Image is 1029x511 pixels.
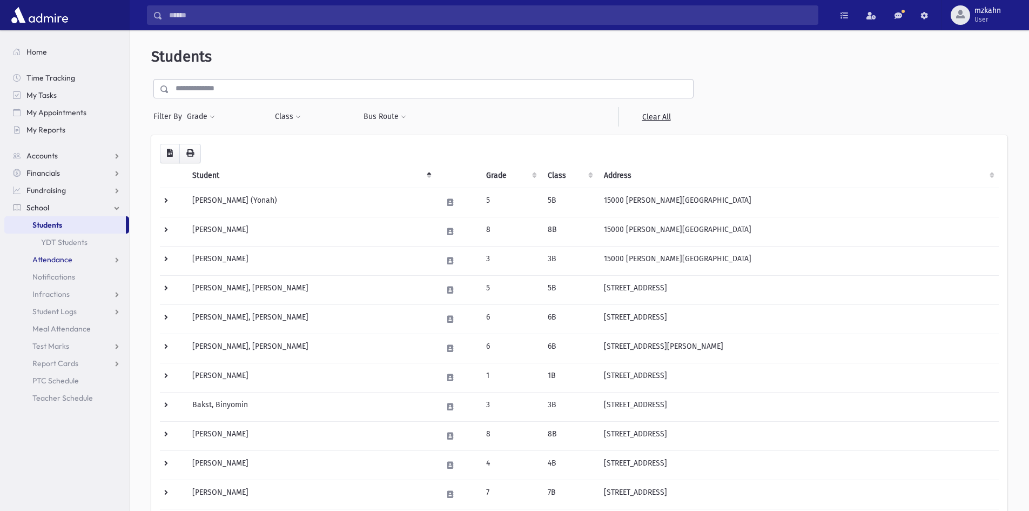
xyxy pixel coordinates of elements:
a: My Reports [4,121,129,138]
span: Attendance [32,255,72,264]
td: [PERSON_NAME] [186,217,436,246]
a: Financials [4,164,129,182]
td: 1 [480,363,541,392]
td: [STREET_ADDRESS] [597,421,999,450]
td: 5B [541,275,597,304]
span: Accounts [26,151,58,161]
span: School [26,203,49,213]
button: CSV [160,144,180,163]
td: 15000 [PERSON_NAME][GEOGRAPHIC_DATA] [597,188,999,217]
td: 6B [541,304,597,334]
td: [STREET_ADDRESS] [597,480,999,509]
td: [STREET_ADDRESS][PERSON_NAME] [597,334,999,363]
a: Student Logs [4,303,129,320]
a: Notifications [4,268,129,286]
td: 8B [541,217,597,246]
td: [PERSON_NAME], [PERSON_NAME] [186,275,436,304]
a: Students [4,216,126,234]
a: Attendance [4,251,129,268]
td: Bakst, Binyomin [186,392,436,421]
span: My Reports [26,125,65,135]
a: Meal Attendance [4,320,129,337]
span: Students [32,220,62,230]
td: [PERSON_NAME] [186,246,436,275]
a: My Appointments [4,104,129,121]
a: School [4,199,129,216]
td: 6 [480,304,541,334]
a: Accounts [4,147,129,164]
td: [STREET_ADDRESS] [597,450,999,480]
a: Teacher Schedule [4,389,129,407]
span: Students [151,48,212,65]
td: [PERSON_NAME], [PERSON_NAME] [186,334,436,363]
td: 15000 [PERSON_NAME][GEOGRAPHIC_DATA] [597,217,999,246]
td: 8 [480,421,541,450]
a: Home [4,43,129,61]
td: 3B [541,392,597,421]
span: Filter By [153,111,186,122]
img: AdmirePro [9,4,71,26]
a: Clear All [618,107,694,127]
td: 8 [480,217,541,246]
span: Home [26,47,47,57]
span: mzkahn [974,6,1001,15]
th: Student: activate to sort column descending [186,163,436,188]
span: Time Tracking [26,73,75,83]
a: Infractions [4,286,129,303]
td: [STREET_ADDRESS] [597,363,999,392]
span: Fundraising [26,185,66,195]
span: Meal Attendance [32,324,91,334]
td: 3B [541,246,597,275]
th: Class: activate to sort column ascending [541,163,597,188]
span: Student Logs [32,307,77,316]
a: YDT Students [4,234,129,251]
a: Time Tracking [4,69,129,87]
td: [STREET_ADDRESS] [597,392,999,421]
button: Bus Route [363,107,407,127]
span: My Appointments [26,108,86,117]
td: 6B [541,334,597,363]
td: 4 [480,450,541,480]
button: Grade [186,107,216,127]
td: 5 [480,188,541,217]
span: Test Marks [32,341,69,351]
a: My Tasks [4,87,129,104]
td: 1B [541,363,597,392]
th: Grade: activate to sort column ascending [480,163,541,188]
td: 6 [480,334,541,363]
td: [STREET_ADDRESS] [597,304,999,334]
td: [PERSON_NAME], [PERSON_NAME] [186,304,436,334]
td: 7 [480,480,541,509]
span: Teacher Schedule [32,393,93,403]
td: 15000 [PERSON_NAME][GEOGRAPHIC_DATA] [597,246,999,275]
a: Test Marks [4,337,129,355]
a: Report Cards [4,355,129,372]
button: Print [179,144,201,163]
span: Infractions [32,289,70,299]
td: 7B [541,480,597,509]
th: Address: activate to sort column ascending [597,163,999,188]
td: [STREET_ADDRESS] [597,275,999,304]
span: PTC Schedule [32,376,79,386]
td: 5 [480,275,541,304]
span: Notifications [32,272,75,282]
td: [PERSON_NAME] [186,480,436,509]
td: [PERSON_NAME] (Yonah) [186,188,436,217]
a: Fundraising [4,182,129,199]
span: Report Cards [32,359,78,368]
span: User [974,15,1001,24]
td: 4B [541,450,597,480]
td: 3 [480,246,541,275]
td: 8B [541,421,597,450]
td: 5B [541,188,597,217]
button: Class [274,107,301,127]
input: Search [163,5,818,25]
td: [PERSON_NAME] [186,363,436,392]
a: PTC Schedule [4,372,129,389]
td: [PERSON_NAME] [186,421,436,450]
td: 3 [480,392,541,421]
td: [PERSON_NAME] [186,450,436,480]
span: My Tasks [26,90,57,100]
span: Financials [26,168,60,178]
